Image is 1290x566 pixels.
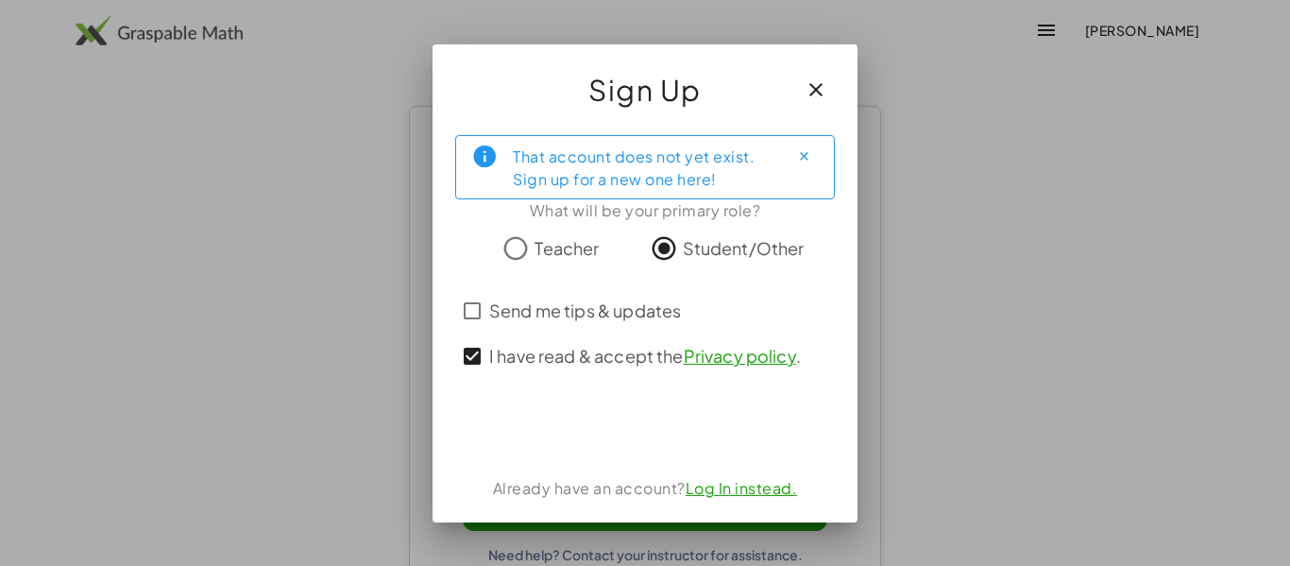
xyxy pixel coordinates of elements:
div: That account does not yet exist. Sign up for a new one here! [513,144,773,191]
a: Log In instead. [686,478,798,498]
a: Privacy policy [684,345,796,367]
span: Sign Up [588,67,702,112]
span: Student/Other [683,235,805,261]
div: Already have an account? [455,477,835,500]
button: Close [789,142,819,172]
iframe: Sign in with Google Button [541,407,749,449]
span: I have read & accept the . [489,343,801,369]
span: Teacher [535,235,599,261]
span: Send me tips & updates [489,298,681,323]
div: What will be your primary role? [455,199,835,222]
